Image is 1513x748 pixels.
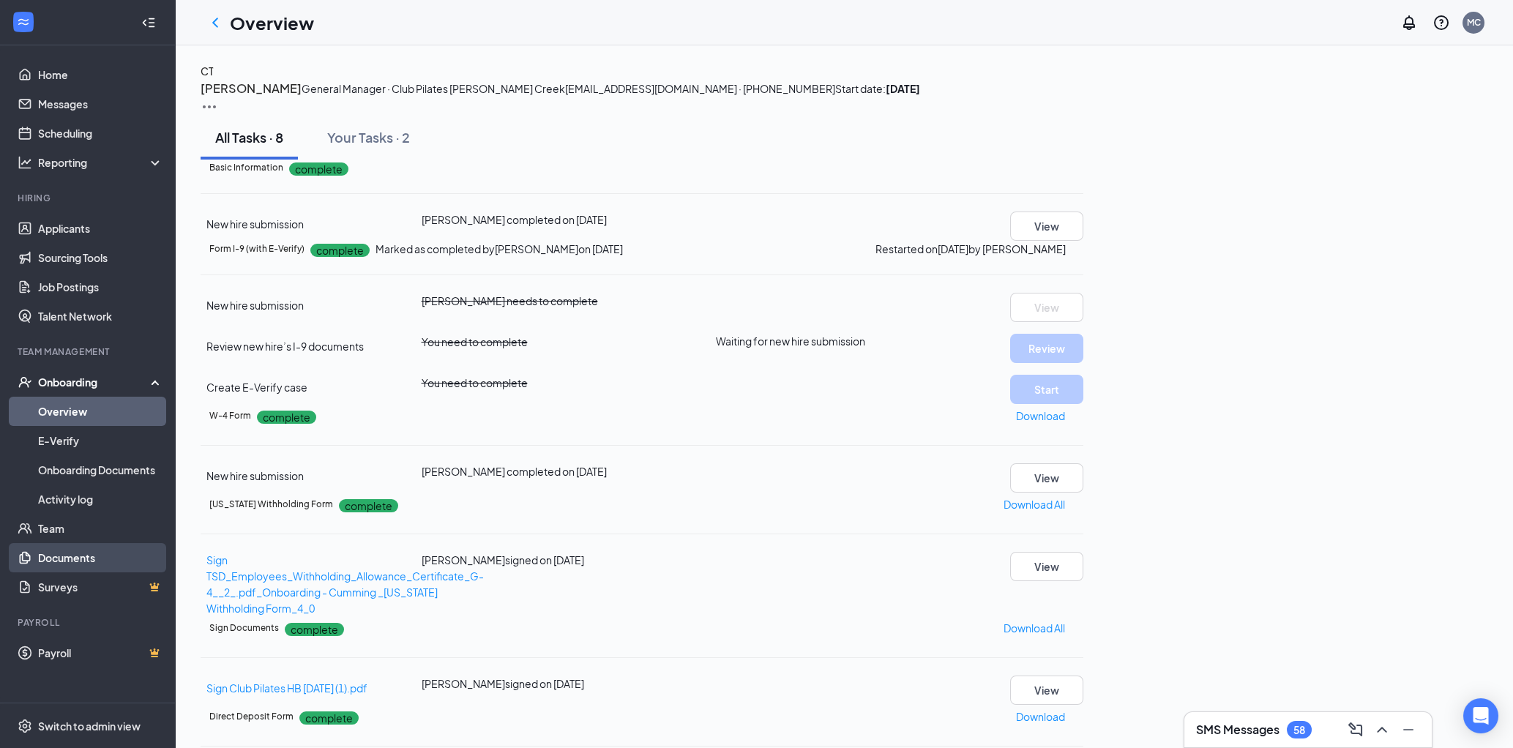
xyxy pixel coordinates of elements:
svg: WorkstreamLogo [16,15,31,29]
svg: Minimize [1400,721,1417,738]
button: Start [1010,375,1083,404]
span: [PERSON_NAME] completed on [DATE] [422,465,607,478]
p: complete [257,411,316,424]
h1: Overview [230,10,314,35]
a: Team [38,514,163,543]
div: MC [1467,16,1481,29]
button: Download All [1003,493,1066,516]
div: [PERSON_NAME] signed on [DATE] [422,552,716,568]
p: complete [285,623,344,636]
span: New hire submission [206,217,304,231]
button: View [1010,293,1083,322]
p: complete [289,162,348,176]
div: All Tasks · 8 [215,128,283,146]
span: Start date: [835,82,920,95]
button: Review [1010,334,1083,363]
img: More Actions [201,98,218,116]
span: New hire submission [206,299,304,312]
a: SurveysCrown [38,572,163,602]
svg: Analysis [18,155,32,170]
a: Onboarding Documents [38,455,163,485]
svg: Collapse [141,15,156,30]
p: Restarted on [DATE] by [PERSON_NAME] [875,241,1066,257]
strong: [DATE] [886,82,920,95]
div: 58 [1293,724,1305,736]
div: Switch to admin view [38,719,141,733]
p: complete [339,499,398,512]
a: Home [38,60,163,89]
h5: Sign Documents [209,621,279,635]
div: Team Management [18,345,160,358]
div: Open Intercom Messenger [1463,698,1498,733]
span: Waiting for new hire submission [715,334,864,348]
p: complete [299,711,359,725]
p: complete [310,244,370,257]
a: Overview [38,397,163,426]
span: You need to complete [422,376,528,389]
svg: ChevronLeft [206,14,224,31]
span: Create E-Verify case [206,381,307,394]
a: Sign TSD_Employees_Withholding_Allowance_Certificate_G-4__2_.pdf_Onboarding - Cumming _[US_STATE]... [206,553,484,615]
button: ComposeMessage [1344,718,1367,741]
a: E-Verify [38,426,163,455]
a: Sourcing Tools [38,243,163,272]
a: Job Postings [38,272,163,302]
p: Download [1016,408,1065,424]
svg: QuestionInfo [1432,14,1450,31]
a: Applicants [38,214,163,243]
a: Sign Club Pilates HB [DATE] (1).pdf [206,681,367,695]
span: Marked as completed by [PERSON_NAME] on [DATE] [376,242,623,255]
h5: Direct Deposit Form [209,710,294,723]
div: [PERSON_NAME] signed on [DATE] [422,676,716,692]
p: Download All [1004,496,1065,512]
h5: Form I-9 (with E-Verify) [209,242,305,255]
svg: UserCheck [18,375,32,389]
svg: Settings [18,719,32,733]
span: New hire submission [206,469,304,482]
span: [PERSON_NAME] needs to complete [422,294,598,307]
div: Your Tasks · 2 [327,128,410,146]
div: Onboarding [38,375,151,389]
a: Documents [38,543,163,572]
svg: ChevronUp [1373,721,1391,738]
a: Talent Network [38,302,163,331]
button: CT [201,63,214,79]
div: Reporting [38,155,164,170]
a: PayrollCrown [38,638,163,667]
button: ChevronUp [1370,718,1394,741]
a: Scheduling [38,119,163,148]
svg: ComposeMessage [1347,721,1364,738]
button: [PERSON_NAME] [201,79,302,98]
a: Activity log [38,485,163,514]
span: Review new hire’s I-9 documents [206,340,364,353]
span: [PERSON_NAME] completed on [DATE] [422,213,607,226]
svg: Notifications [1400,14,1418,31]
div: Payroll [18,616,160,629]
button: Download [1015,705,1066,728]
button: View [1010,212,1083,241]
button: View [1010,463,1083,493]
h3: SMS Messages [1196,722,1279,738]
h5: [US_STATE] Withholding Form [209,498,333,511]
button: View [1010,552,1083,581]
span: General Manager · Club Pilates [PERSON_NAME] Creek [302,82,565,95]
a: Messages [38,89,163,119]
button: Download [1015,404,1066,427]
h5: W-4 Form [209,409,251,422]
span: [EMAIL_ADDRESS][DOMAIN_NAME] · [PHONE_NUMBER] [565,82,835,95]
p: Download [1016,708,1065,725]
button: Minimize [1397,718,1420,741]
p: Download All [1004,620,1065,636]
button: Download All [1003,616,1066,640]
button: View [1010,676,1083,705]
span: You need to complete [422,335,528,348]
div: Hiring [18,192,160,204]
h5: Basic Information [209,161,283,174]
